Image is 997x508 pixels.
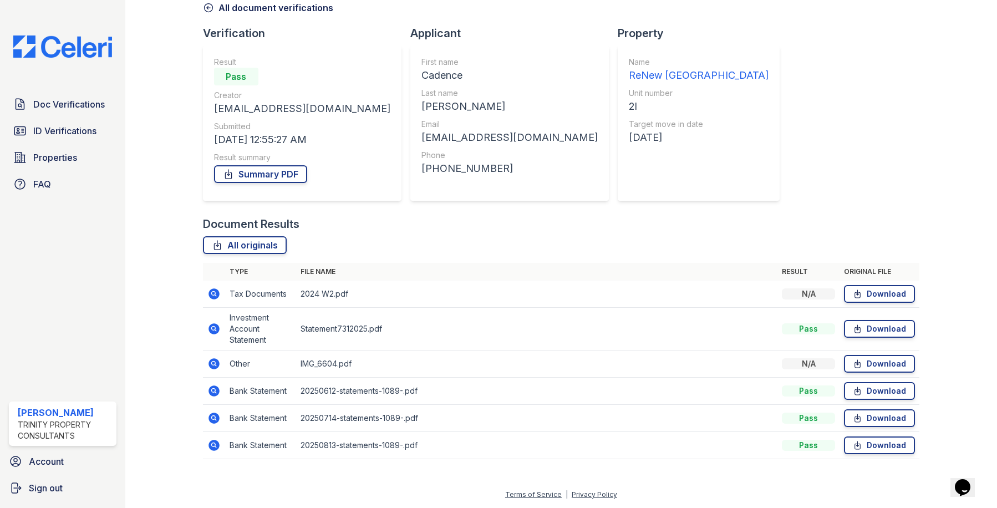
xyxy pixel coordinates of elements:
[421,130,598,145] div: [EMAIL_ADDRESS][DOMAIN_NAME]
[410,26,618,41] div: Applicant
[421,88,598,99] div: Last name
[9,120,116,142] a: ID Verifications
[421,150,598,161] div: Phone
[505,490,562,499] a: Terms of Service
[572,490,617,499] a: Privacy Policy
[296,350,778,378] td: IMG_6604.pdf
[421,99,598,114] div: [PERSON_NAME]
[18,419,112,441] div: Trinity Property Consultants
[566,490,568,499] div: |
[782,288,835,299] div: N/A
[844,320,915,338] a: Download
[29,455,64,468] span: Account
[203,236,287,254] a: All originals
[203,216,299,232] div: Document Results
[225,350,296,378] td: Other
[950,464,986,497] iframe: chat widget
[296,308,778,350] td: Statement7312025.pdf
[844,285,915,303] a: Download
[782,440,835,451] div: Pass
[214,165,307,183] a: Summary PDF
[33,177,51,191] span: FAQ
[629,119,769,130] div: Target move in date
[618,26,789,41] div: Property
[844,355,915,373] a: Download
[629,130,769,145] div: [DATE]
[225,308,296,350] td: Investment Account Statement
[9,93,116,115] a: Doc Verifications
[782,385,835,397] div: Pass
[629,88,769,99] div: Unit number
[844,382,915,400] a: Download
[214,101,390,116] div: [EMAIL_ADDRESS][DOMAIN_NAME]
[33,151,77,164] span: Properties
[4,35,121,58] img: CE_Logo_Blue-a8612792a0a2168367f1c8372b55b34899dd931a85d93a1a3d3e32e68fde9ad4.png
[214,152,390,163] div: Result summary
[214,132,390,148] div: [DATE] 12:55:27 AM
[421,119,598,130] div: Email
[9,146,116,169] a: Properties
[629,57,769,68] div: Name
[844,409,915,427] a: Download
[421,161,598,176] div: [PHONE_NUMBER]
[225,405,296,432] td: Bank Statement
[629,68,769,83] div: ReNew [GEOGRAPHIC_DATA]
[33,98,105,111] span: Doc Verifications
[225,263,296,281] th: Type
[214,68,258,85] div: Pass
[225,378,296,405] td: Bank Statement
[29,481,63,495] span: Sign out
[844,436,915,454] a: Download
[18,406,112,419] div: [PERSON_NAME]
[214,121,390,132] div: Submitted
[421,57,598,68] div: First name
[296,281,778,308] td: 2024 W2.pdf
[421,68,598,83] div: Cadence
[225,281,296,308] td: Tax Documents
[225,432,296,459] td: Bank Statement
[4,477,121,499] a: Sign out
[296,405,778,432] td: 20250714-statements-1089-.pdf
[782,358,835,369] div: N/A
[840,263,919,281] th: Original file
[629,99,769,114] div: 2I
[777,263,840,281] th: Result
[214,90,390,101] div: Creator
[296,378,778,405] td: 20250612-statements-1089-.pdf
[214,57,390,68] div: Result
[33,124,96,138] span: ID Verifications
[296,432,778,459] td: 20250813-statements-1089-.pdf
[203,26,410,41] div: Verification
[4,450,121,473] a: Account
[782,323,835,334] div: Pass
[782,413,835,424] div: Pass
[296,263,778,281] th: File name
[629,57,769,83] a: Name ReNew [GEOGRAPHIC_DATA]
[9,173,116,195] a: FAQ
[203,1,333,14] a: All document verifications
